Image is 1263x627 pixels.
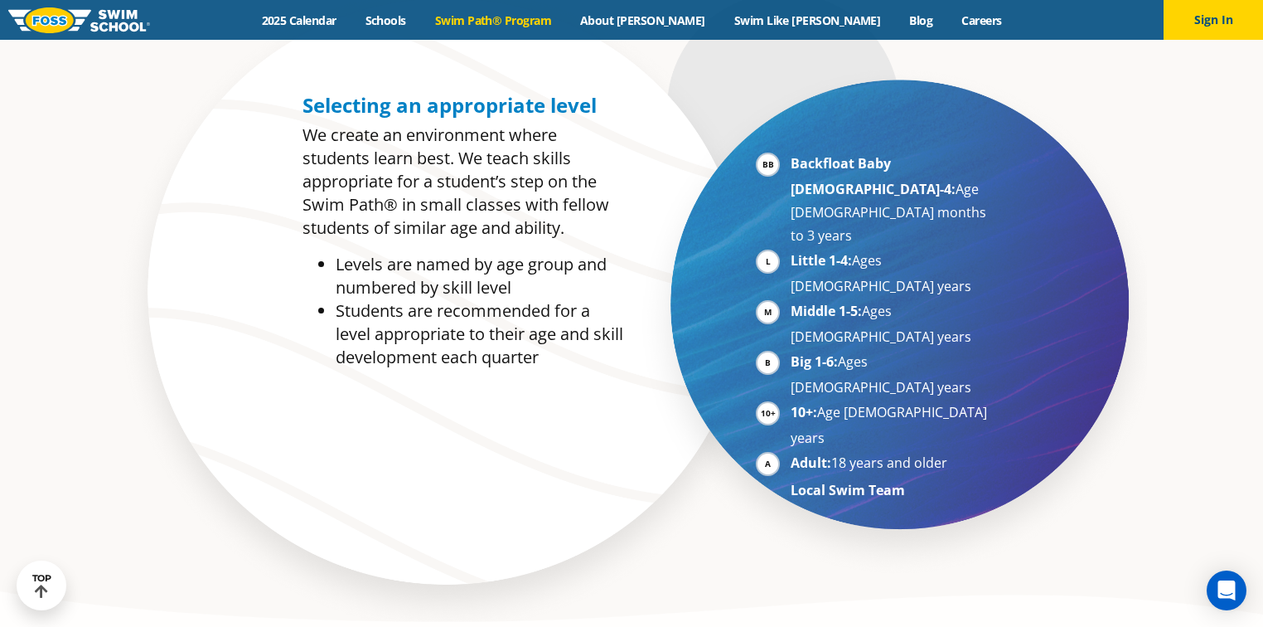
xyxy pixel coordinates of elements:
span: Selecting an appropriate level [302,91,597,119]
li: Students are recommended for a level appropriate to their age and skill development each quarter [336,299,623,369]
a: Blog [895,12,947,28]
li: Ages [DEMOGRAPHIC_DATA] years [791,249,994,298]
strong: Backfloat Baby [DEMOGRAPHIC_DATA]-4: [791,154,956,198]
p: We create an environment where students learn best. We teach skills appropriate for a student’s s... [302,124,623,240]
a: Swim Path® Program [420,12,565,28]
img: FOSS Swim School Logo [8,7,150,33]
a: Schools [351,12,420,28]
a: Swim Like [PERSON_NAME] [719,12,895,28]
li: Ages [DEMOGRAPHIC_DATA] years [791,299,994,348]
div: Open Intercom Messenger [1207,571,1246,610]
strong: 10+: [791,403,817,421]
li: Ages [DEMOGRAPHIC_DATA] years [791,350,994,399]
strong: Middle 1-5: [791,302,862,320]
li: Age [DEMOGRAPHIC_DATA] years [791,401,994,450]
strong: Little 1-4: [791,251,852,270]
a: Careers [947,12,1016,28]
strong: Local Swim Team [791,481,905,499]
li: Levels are named by age group and numbered by skill level [336,253,623,299]
strong: Adult: [791,454,831,472]
a: 2025 Calendar [247,12,351,28]
strong: Big 1-6: [791,352,838,371]
a: About [PERSON_NAME] [566,12,720,28]
li: Age [DEMOGRAPHIC_DATA] months to 3 years [791,152,994,247]
div: TOP [32,573,51,599]
li: 18 years and older [791,451,994,477]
